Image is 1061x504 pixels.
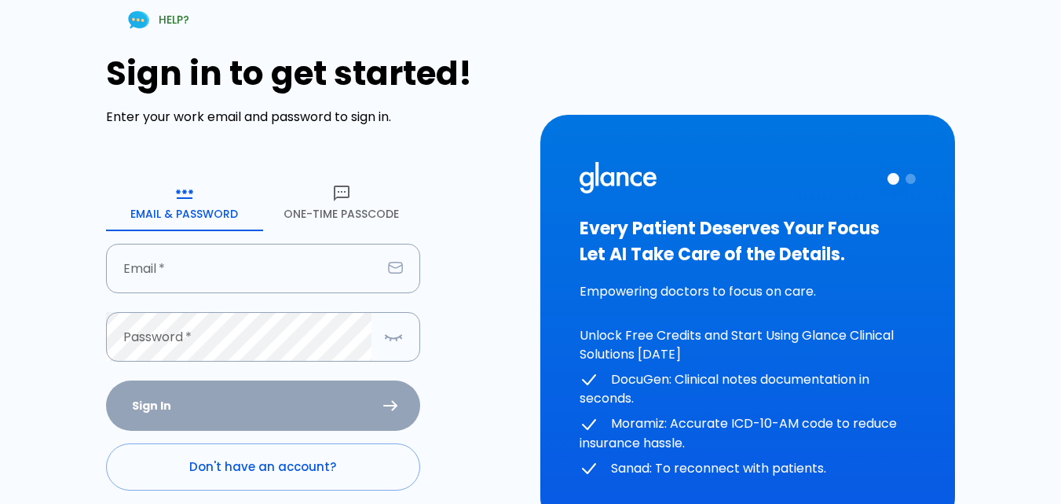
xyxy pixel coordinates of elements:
a: Don't have an account? [106,443,420,491]
button: One-Time Passcode [263,175,420,231]
p: Enter your work email and password to sign in. [106,108,521,127]
h1: Sign in to get started! [106,54,521,93]
p: Sanad: To reconnect with patients. [580,459,916,479]
button: Email & Password [106,175,263,231]
img: Chat Support [125,6,152,34]
p: Empowering doctors to focus on care. [580,282,916,301]
input: dr.ahmed@clinic.com [106,244,382,293]
h3: Every Patient Deserves Your Focus Let AI Take Care of the Details. [580,215,916,267]
p: DocuGen: Clinical notes documentation in seconds. [580,370,916,409]
p: Moramiz: Accurate ICD-10-AM code to reduce insurance hassle. [580,414,916,453]
p: Unlock Free Credits and Start Using Glance Clinical Solutions [DATE] [580,326,916,364]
